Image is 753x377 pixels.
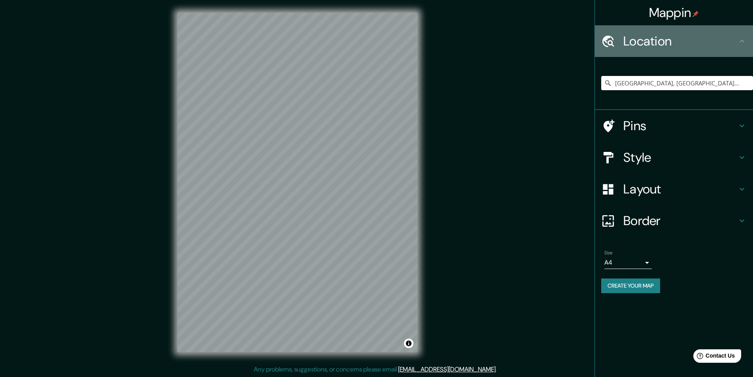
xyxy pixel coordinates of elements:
div: Pins [595,110,753,142]
label: Size [604,250,613,256]
h4: Style [623,150,737,165]
h4: Pins [623,118,737,134]
div: . [497,365,498,374]
button: Create your map [601,278,660,293]
div: Border [595,205,753,237]
iframe: Help widget launcher [683,346,744,368]
div: Style [595,142,753,173]
div: . [498,365,500,374]
img: pin-icon.png [693,11,699,17]
h4: Location [623,33,737,49]
h4: Mappin [649,5,699,21]
h4: Layout [623,181,737,197]
h4: Border [623,213,737,229]
a: [EMAIL_ADDRESS][DOMAIN_NAME] [398,365,496,373]
p: Any problems, suggestions, or concerns please email . [254,365,497,374]
canvas: Map [177,13,417,352]
div: A4 [604,256,652,269]
input: Pick your city or area [601,76,753,90]
button: Toggle attribution [404,339,413,348]
div: Layout [595,173,753,205]
div: Location [595,25,753,57]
